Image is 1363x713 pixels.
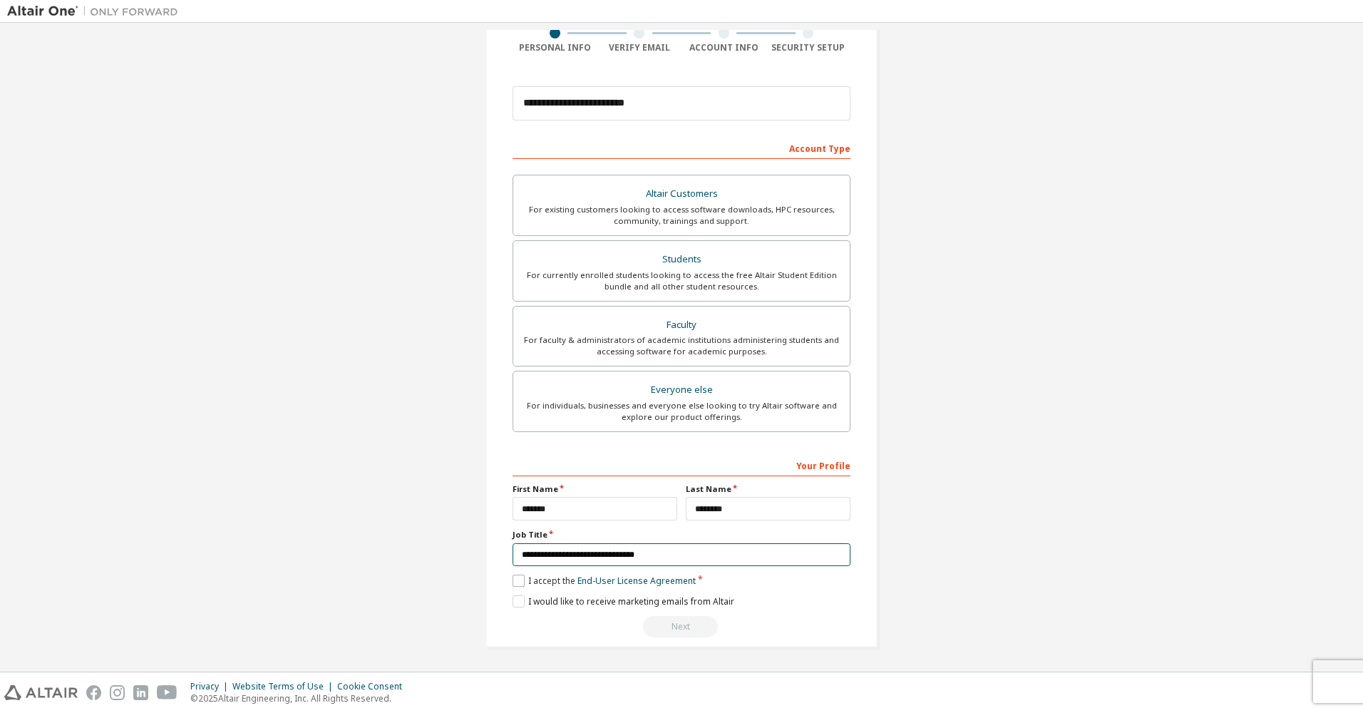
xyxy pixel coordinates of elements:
[577,575,696,587] a: End-User License Agreement
[513,616,850,637] div: Read and acccept EULA to continue
[513,575,696,587] label: I accept the
[513,529,850,540] label: Job Title
[513,42,597,53] div: Personal Info
[513,483,677,495] label: First Name
[190,692,411,704] p: © 2025 Altair Engineering, Inc. All Rights Reserved.
[522,334,841,357] div: For faculty & administrators of academic institutions administering students and accessing softwa...
[681,42,766,53] div: Account Info
[157,685,178,700] img: youtube.svg
[133,685,148,700] img: linkedin.svg
[522,380,841,400] div: Everyone else
[522,204,841,227] div: For existing customers looking to access software downloads, HPC resources, community, trainings ...
[597,42,682,53] div: Verify Email
[232,681,337,692] div: Website Terms of Use
[522,400,841,423] div: For individuals, businesses and everyone else looking to try Altair software and explore our prod...
[4,685,78,700] img: altair_logo.svg
[7,4,185,19] img: Altair One
[190,681,232,692] div: Privacy
[522,270,841,292] div: For currently enrolled students looking to access the free Altair Student Edition bundle and all ...
[522,250,841,270] div: Students
[522,315,841,335] div: Faculty
[513,136,850,159] div: Account Type
[766,42,851,53] div: Security Setup
[337,681,411,692] div: Cookie Consent
[522,184,841,204] div: Altair Customers
[86,685,101,700] img: facebook.svg
[513,453,850,476] div: Your Profile
[686,483,850,495] label: Last Name
[513,595,734,607] label: I would like to receive marketing emails from Altair
[110,685,125,700] img: instagram.svg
